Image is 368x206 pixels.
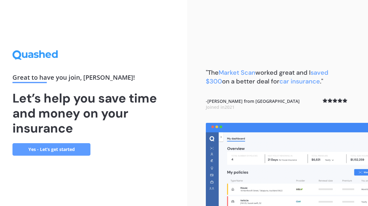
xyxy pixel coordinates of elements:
span: car insurance [279,77,320,85]
span: Joined in 2021 [206,104,235,110]
span: Market Scan [219,68,255,77]
a: Yes - Let’s get started [12,143,90,156]
h1: Let’s help you save time and money on your insurance [12,91,175,136]
div: Great to have you join , [PERSON_NAME] ! [12,74,175,83]
img: dashboard.webp [206,123,368,206]
b: - [PERSON_NAME] from [GEOGRAPHIC_DATA] [206,98,300,110]
span: saved $300 [206,68,328,85]
b: "The worked great and I on a better deal for ." [206,68,328,85]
